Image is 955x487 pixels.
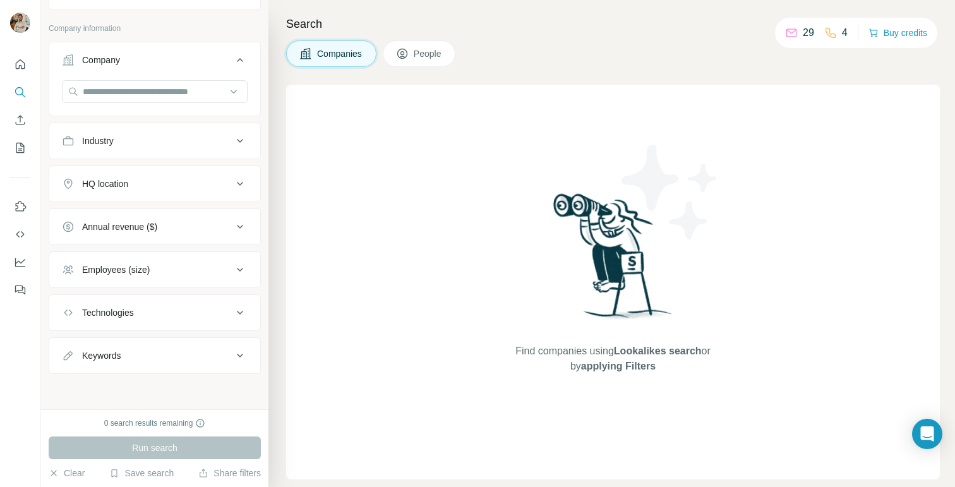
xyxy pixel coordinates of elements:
button: Keywords [49,340,260,371]
button: Quick start [10,53,30,76]
button: Buy credits [868,24,927,42]
p: 29 [803,25,814,40]
button: Enrich CSV [10,109,30,131]
button: Industry [49,126,260,156]
div: Employees (size) [82,263,150,276]
span: applying Filters [581,361,656,371]
div: 0 search results remaining [104,418,206,429]
button: Use Surfe on LinkedIn [10,195,30,218]
div: Open Intercom Messenger [912,419,942,449]
div: Company [82,54,120,66]
button: Dashboard [10,251,30,274]
button: Annual revenue ($) [49,212,260,242]
span: Find companies using or by [512,344,714,374]
button: Clear [49,467,85,479]
div: Industry [82,135,114,147]
div: Technologies [82,306,134,319]
span: Lookalikes search [614,346,702,356]
img: Avatar [10,13,30,33]
div: Annual revenue ($) [82,220,157,233]
img: Surfe Illustration - Stars [613,135,727,249]
button: Company [49,45,260,80]
div: HQ location [82,177,128,190]
button: Feedback [10,279,30,301]
h4: Search [286,15,940,33]
button: Employees (size) [49,255,260,285]
p: Company information [49,23,261,34]
div: Keywords [82,349,121,362]
button: Save search [109,467,174,479]
p: 4 [842,25,848,40]
button: Search [10,81,30,104]
span: People [414,47,443,60]
button: Share filters [198,467,261,479]
button: HQ location [49,169,260,199]
span: Companies [317,47,363,60]
button: My lists [10,136,30,159]
button: Technologies [49,298,260,328]
button: Use Surfe API [10,223,30,246]
img: Surfe Illustration - Woman searching with binoculars [548,190,679,331]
